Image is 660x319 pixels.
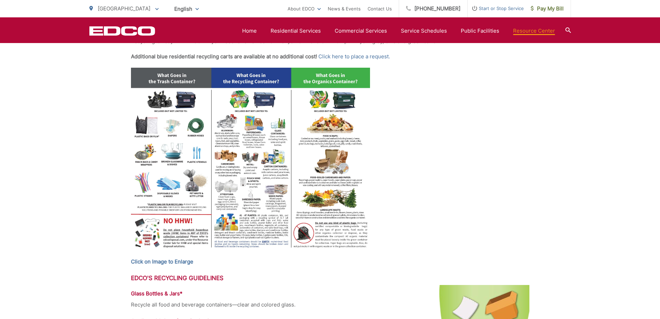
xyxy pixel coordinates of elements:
[131,258,193,266] a: Click on Image to Enlarge
[461,27,499,35] a: Public Facilities
[131,258,193,265] strong: Click on Image to Enlarge
[318,52,390,61] a: Click here to place a request.
[513,27,555,35] a: Resource Center
[335,27,387,35] a: Commercial Services
[288,5,321,13] a: About EDCO
[131,68,370,253] img: Diagram of what items can be recycled
[131,275,529,282] h3: EDCO's Recycling Guidelines
[169,3,204,15] span: English
[401,27,447,35] a: Service Schedules
[131,290,529,297] h4: Glass Bottles & Jars*
[98,5,150,12] span: [GEOGRAPHIC_DATA]
[242,27,257,35] a: Home
[89,26,155,36] a: EDCD logo. Return to the homepage.
[368,5,392,13] a: Contact Us
[131,301,529,309] p: Recycle all food and beverage containers—clear and colored glass.
[531,5,564,13] span: Pay My Bill
[328,5,361,13] a: News & Events
[271,27,321,35] a: Residential Services
[131,53,317,60] strong: Additional blue residential recycling carts are available at no additional cost!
